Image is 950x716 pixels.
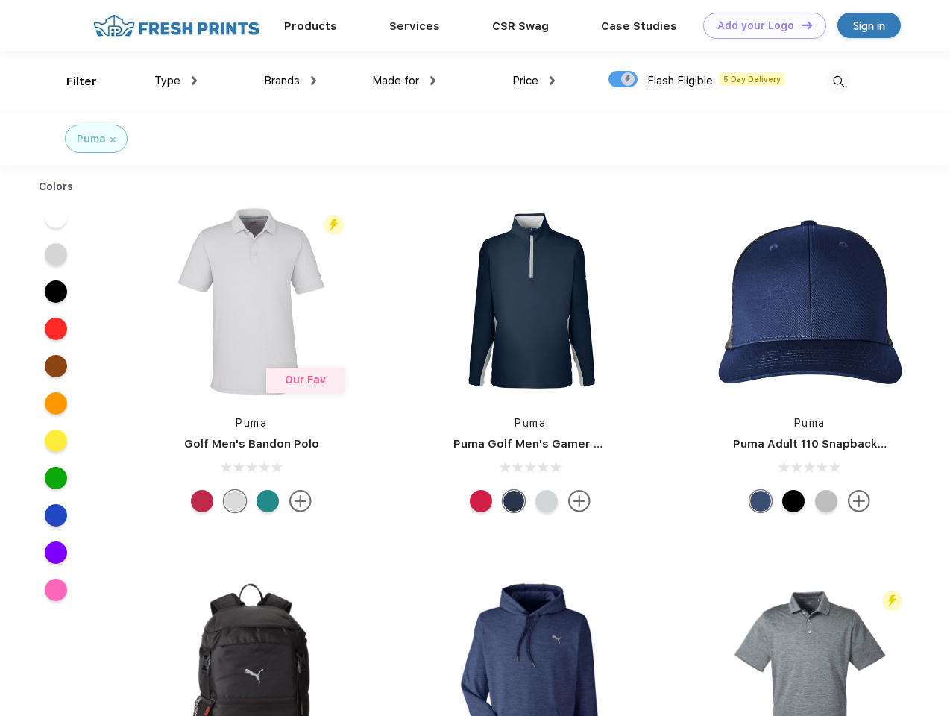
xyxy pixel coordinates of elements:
a: Puma [794,417,825,429]
img: func=resize&h=266 [152,202,350,401]
img: desktop_search.svg [826,69,851,94]
img: filter_cancel.svg [110,137,116,142]
span: Flash Eligible [647,74,713,87]
div: High Rise [535,490,558,512]
div: High Rise [224,490,246,512]
div: Add your Logo [717,19,794,32]
a: Products [284,19,337,33]
img: fo%20logo%202.webp [89,13,264,39]
div: Pma Blk Pma Blk [782,490,805,512]
a: Puma [515,417,546,429]
a: Puma Golf Men's Gamer Golf Quarter-Zip [453,437,689,450]
div: Quarry with Brt Whit [815,490,837,512]
span: Type [154,74,180,87]
div: Ski Patrol [191,490,213,512]
img: more.svg [848,490,870,512]
img: func=resize&h=266 [711,202,909,401]
span: Our Fav [285,374,326,386]
a: CSR Swag [492,19,549,33]
div: Ski Patrol [470,490,492,512]
div: Green Lagoon [257,490,279,512]
a: Services [389,19,440,33]
img: dropdown.png [430,76,435,85]
img: dropdown.png [192,76,197,85]
div: Colors [28,179,85,195]
img: more.svg [289,490,312,512]
span: Price [512,74,538,87]
span: Made for [372,74,419,87]
div: Filter [66,73,97,90]
img: flash_active_toggle.svg [882,591,902,611]
img: dropdown.png [550,76,555,85]
img: more.svg [568,490,591,512]
span: Brands [264,74,300,87]
div: Puma [77,131,106,147]
div: Sign in [853,17,885,34]
div: Navy Blazer [503,490,525,512]
img: dropdown.png [311,76,316,85]
img: DT [802,21,812,29]
img: func=resize&h=266 [431,202,629,401]
img: flash_active_toggle.svg [324,215,344,235]
div: Peacoat Qut Shd [749,490,772,512]
a: Sign in [837,13,901,38]
a: Puma [236,417,267,429]
a: Golf Men's Bandon Polo [184,437,319,450]
span: 5 Day Delivery [719,72,785,86]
